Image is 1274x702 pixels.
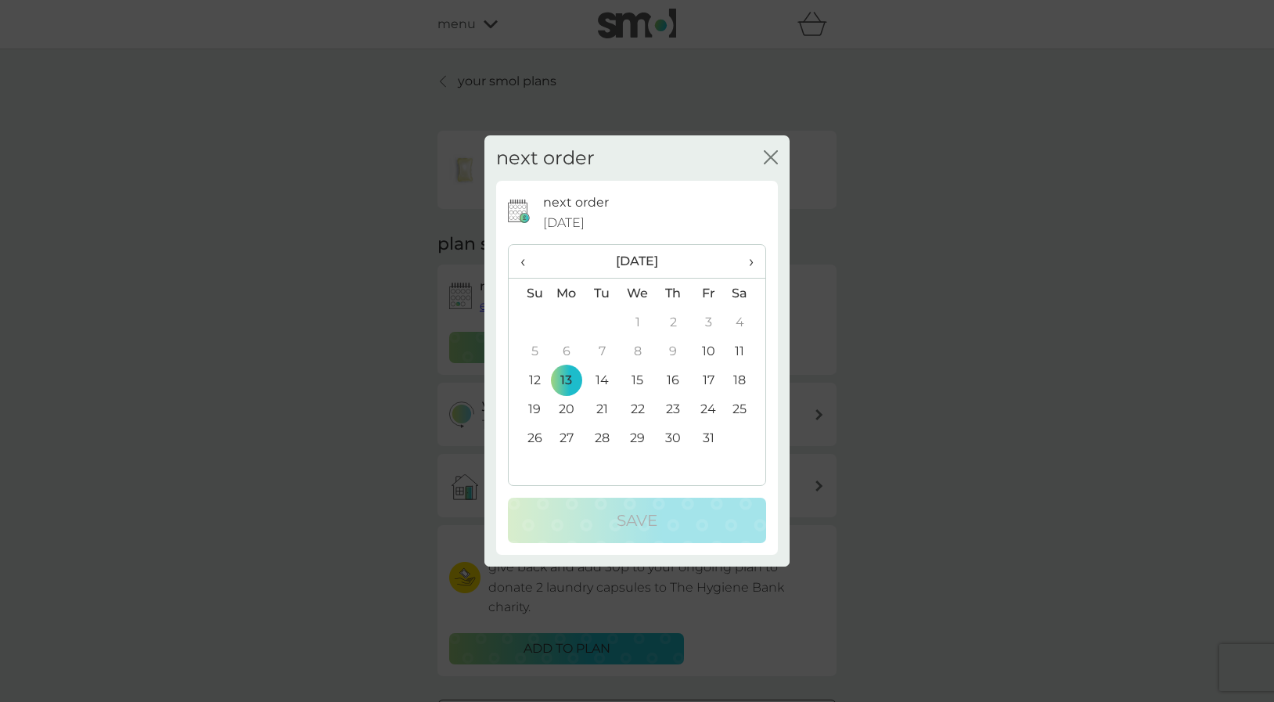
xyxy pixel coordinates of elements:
td: 17 [691,365,726,394]
td: 19 [509,394,549,423]
th: Mo [549,279,585,308]
p: Save [617,508,657,533]
td: 4 [726,308,765,337]
td: 18 [726,365,765,394]
td: 11 [726,337,765,365]
td: 10 [691,337,726,365]
td: 3 [691,308,726,337]
td: 9 [656,337,691,365]
td: 1 [620,308,656,337]
td: 13 [549,365,585,394]
td: 12 [509,365,549,394]
td: 26 [509,423,549,452]
td: 16 [656,365,691,394]
td: 29 [620,423,656,452]
p: next order [543,193,609,213]
th: Su [509,279,549,308]
th: Th [656,279,691,308]
th: Tu [585,279,620,308]
td: 23 [656,394,691,423]
span: › [738,245,754,278]
span: ‹ [520,245,537,278]
td: 24 [691,394,726,423]
td: 27 [549,423,585,452]
td: 14 [585,365,620,394]
th: Sa [726,279,765,308]
th: [DATE] [549,245,726,279]
span: [DATE] [543,213,585,233]
td: 15 [620,365,656,394]
h2: next order [496,147,595,170]
td: 31 [691,423,726,452]
td: 25 [726,394,765,423]
td: 8 [620,337,656,365]
th: We [620,279,656,308]
td: 20 [549,394,585,423]
td: 2 [656,308,691,337]
td: 5 [509,337,549,365]
td: 21 [585,394,620,423]
button: close [764,150,778,167]
td: 28 [585,423,620,452]
td: 7 [585,337,620,365]
td: 22 [620,394,656,423]
th: Fr [691,279,726,308]
td: 30 [656,423,691,452]
button: Save [508,498,766,543]
td: 6 [549,337,585,365]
